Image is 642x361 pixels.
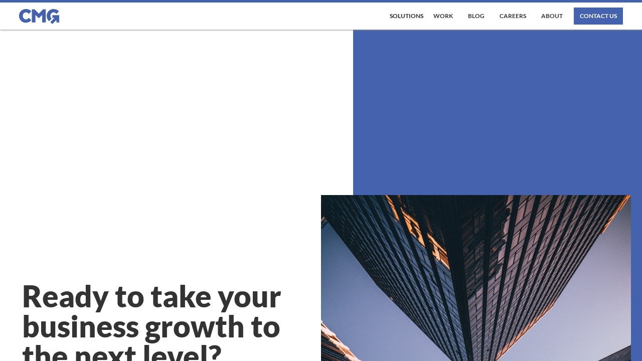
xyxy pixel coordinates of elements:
[431,8,455,25] a: work
[465,8,487,25] a: Blog
[539,8,565,25] a: About
[390,13,423,19] div: Solutions
[497,8,529,25] a: Careers
[580,13,617,19] div: contact us
[19,9,59,24] img: CMG logo in blue.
